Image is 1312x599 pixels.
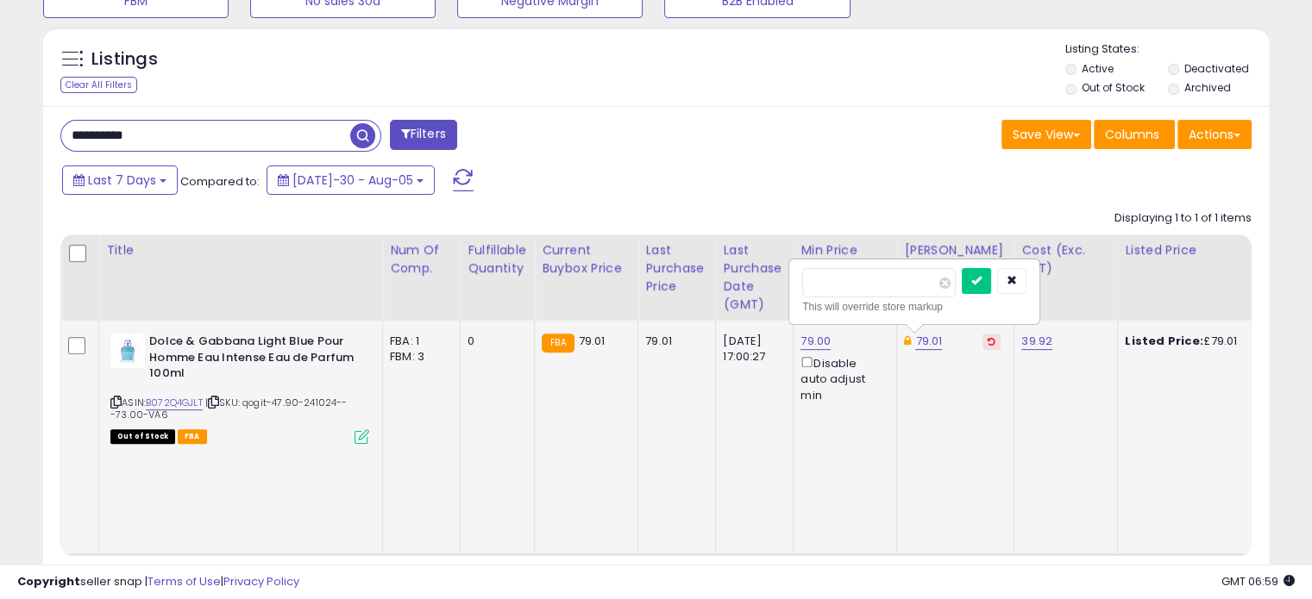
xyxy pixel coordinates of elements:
[110,334,369,442] div: ASIN:
[1082,61,1114,76] label: Active
[178,429,207,444] span: FBA
[1021,241,1110,278] div: Cost (Exc. VAT)
[110,429,175,444] span: All listings that are currently out of stock and unavailable for purchase on Amazon
[579,333,606,349] span: 79.01
[390,349,447,365] div: FBM: 3
[542,334,574,353] small: FBA
[106,241,375,259] div: Title
[390,241,453,278] div: Num of Comp.
[292,172,413,189] span: [DATE]-30 - Aug-05
[468,241,527,278] div: Fulfillable Quantity
[1177,120,1252,149] button: Actions
[1221,573,1295,590] span: 2025-08-13 06:59 GMT
[1094,120,1175,149] button: Columns
[723,334,780,365] div: [DATE] 17:00:27
[1114,210,1252,227] div: Displaying 1 to 1 of 1 items
[110,396,348,421] span: | SKU: qogit-47.90-241024---73.00-VA6
[91,47,158,72] h5: Listings
[802,298,1026,315] div: This will override store markup
[723,241,786,314] div: Last Purchase Date (GMT)
[1183,80,1230,95] label: Archived
[60,77,137,93] div: Clear All Filters
[149,334,359,386] b: Dolce & Gabbana Light Blue Pour Homme Eau Intense Eau de Parfum 100ml
[542,241,631,278] div: Current Buybox Price
[1125,334,1268,349] div: £79.01
[468,334,521,349] div: 0
[17,574,299,590] div: seller snap | |
[110,334,145,368] img: 21Dk+lAM83L._SL40_.jpg
[800,353,883,403] div: Disable auto adjust min
[1125,241,1274,259] div: Listed Price
[390,120,457,150] button: Filters
[88,172,156,189] span: Last 7 Days
[148,573,221,590] a: Terms of Use
[1065,41,1269,58] p: Listing States:
[915,333,942,350] a: 79.01
[17,573,80,590] strong: Copyright
[645,241,708,296] div: Last Purchase Price
[800,241,889,259] div: Min Price
[1001,120,1091,149] button: Save View
[390,334,447,349] div: FBA: 1
[267,165,435,195] button: [DATE]-30 - Aug-05
[146,396,203,410] a: B072Q4GJLT
[1125,333,1203,349] b: Listed Price:
[800,333,831,350] a: 79.00
[645,334,702,349] div: 79.01
[1183,61,1248,76] label: Deactivated
[62,165,178,195] button: Last 7 Days
[1105,126,1159,143] span: Columns
[1082,80,1145,95] label: Out of Stock
[180,173,260,190] span: Compared to:
[1021,333,1052,350] a: 39.92
[904,241,1007,259] div: [PERSON_NAME]
[223,573,299,590] a: Privacy Policy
